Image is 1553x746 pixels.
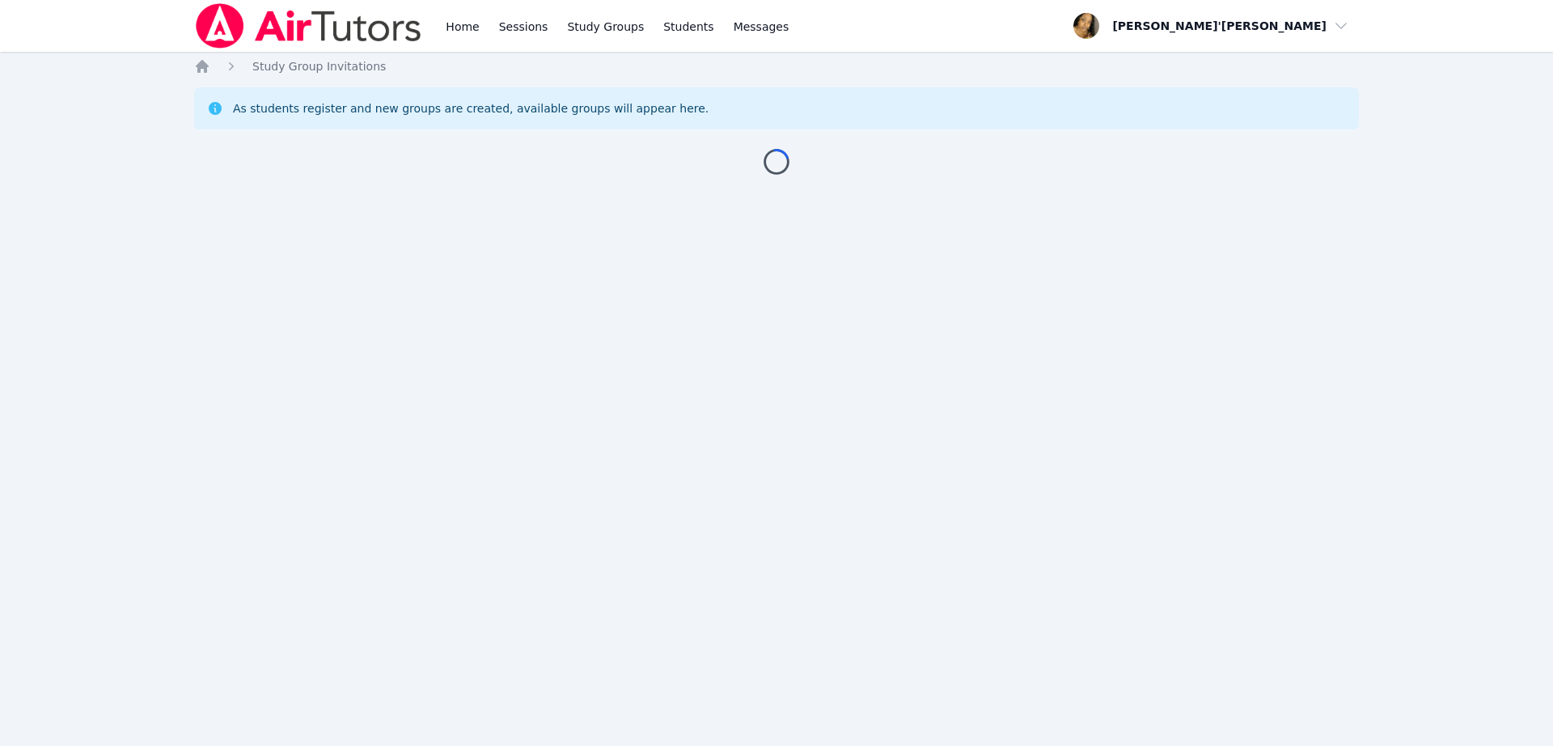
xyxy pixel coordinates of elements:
a: Study Group Invitations [252,58,386,74]
div: As students register and new groups are created, available groups will appear here. [233,100,709,117]
img: Air Tutors [194,3,423,49]
nav: Breadcrumb [194,58,1359,74]
span: Study Group Invitations [252,60,386,73]
span: Messages [734,19,789,35]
